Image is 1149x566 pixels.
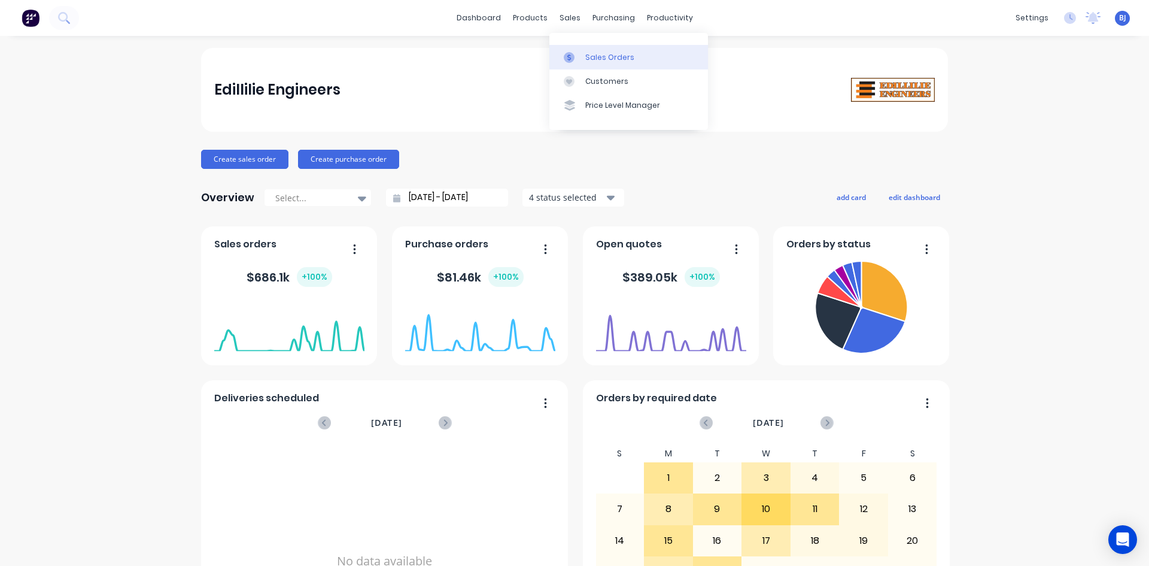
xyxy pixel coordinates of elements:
div: F [839,445,888,462]
button: 4 status selected [522,189,624,207]
span: Deliveries scheduled [214,391,319,405]
div: 4 status selected [529,191,604,204]
div: Customers [585,76,628,87]
div: + 100 % [297,267,332,287]
div: 2 [694,463,741,493]
div: sales [554,9,586,27]
div: 8 [645,494,692,524]
div: 12 [840,494,887,524]
div: 20 [889,526,937,556]
div: 17 [742,526,790,556]
div: W [741,445,791,462]
button: edit dashboard [881,189,948,205]
div: S [595,445,645,462]
div: purchasing [586,9,641,27]
span: Open quotes [596,237,662,252]
div: $ 81.46k [437,267,524,287]
div: 13 [889,494,937,524]
div: 4 [791,463,839,493]
img: Edillilie Engineers [851,78,935,102]
div: 3 [742,463,790,493]
div: T [791,445,840,462]
div: M [644,445,693,462]
div: 19 [840,526,887,556]
div: Open Intercom Messenger [1108,525,1137,554]
div: 10 [742,494,790,524]
div: productivity [641,9,699,27]
a: Price Level Manager [549,93,708,117]
div: 18 [791,526,839,556]
span: [DATE] [753,416,784,429]
div: + 100 % [685,267,720,287]
div: 6 [889,463,937,493]
span: Purchase orders [405,237,488,252]
img: Factory [22,9,39,27]
div: Edillilie Engineers [214,78,341,102]
div: settings [1010,9,1054,27]
div: 9 [694,494,741,524]
div: 11 [791,494,839,524]
div: products [507,9,554,27]
div: 14 [596,526,644,556]
span: BJ [1119,13,1126,23]
button: Create purchase order [298,150,399,169]
div: Overview [201,186,254,210]
div: $ 686.1k [247,267,332,287]
span: Orders by status [786,237,871,252]
div: 1 [645,463,692,493]
div: 16 [694,526,741,556]
a: Customers [549,69,708,93]
button: add card [829,189,874,205]
div: 7 [596,494,644,524]
span: [DATE] [371,416,402,429]
a: Sales Orders [549,45,708,69]
a: dashboard [451,9,507,27]
div: S [888,445,937,462]
div: Price Level Manager [585,100,660,111]
div: 5 [840,463,887,493]
div: 15 [645,526,692,556]
div: T [693,445,742,462]
div: + 100 % [488,267,524,287]
button: Create sales order [201,150,288,169]
div: Sales Orders [585,52,634,63]
div: $ 389.05k [622,267,720,287]
span: Sales orders [214,237,276,252]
